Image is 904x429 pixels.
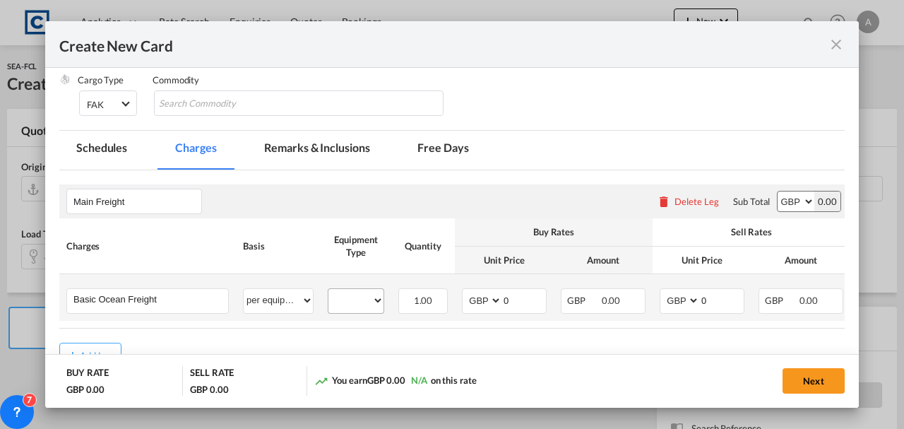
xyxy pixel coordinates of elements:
span: GBP 0.00 [367,375,405,386]
div: You earn on this rate [314,374,477,389]
div: Delete Leg [674,196,719,207]
span: 0.00 [799,295,819,306]
div: GBP 0.00 [66,383,105,396]
md-icon: icon-delete [657,194,671,208]
button: Delete Leg [657,196,719,207]
md-tab-item: Schedules [59,131,144,170]
span: GBP [567,295,600,306]
div: BUY RATE [66,366,109,382]
div: Charges [66,240,229,252]
button: Add Leg [59,343,121,368]
md-icon: icon-trending-up [314,374,328,388]
div: Sell Rates [660,225,843,238]
md-dialog: Create New CardPort ... [45,21,859,407]
th: Amount [554,247,653,274]
label: Cargo Type [78,74,124,86]
div: Quantity [398,240,448,252]
div: Basis [243,240,314,252]
div: SELL RATE [190,366,234,382]
select: per equipment [244,289,313,312]
span: GBP [765,295,797,306]
div: Buy Rates [462,225,646,238]
button: Next [783,368,845,394]
div: Create New Card [59,35,828,53]
span: 1.00 [414,295,433,306]
th: Unit Price [653,247,751,274]
div: 0.00 [814,192,840,211]
input: Leg Name [73,191,201,212]
img: cargo.png [59,74,71,85]
input: Search Commodity [159,93,288,115]
md-chips-wrap: Chips container with autocompletion. Enter the text area, type text to search, and then use the u... [154,90,444,116]
md-pagination-wrapper: Use the left and right arrow keys to navigate between tabs [59,131,500,170]
md-tab-item: Remarks & Inclusions [247,131,386,170]
div: Add Leg [80,351,114,360]
md-select: Select Cargo type: FAK [79,90,137,116]
md-icon: icon-close fg-AAA8AD m-0 pointer [828,36,845,53]
th: Amount [751,247,850,274]
md-input-container: Basic Ocean Freight [67,289,228,310]
md-tab-item: Free Days [400,131,485,170]
span: 0.00 [602,295,621,306]
div: GBP 0.00 [190,383,228,396]
label: Commodity [153,74,199,86]
input: Charge Name [73,289,228,310]
md-tab-item: Charges [158,131,233,170]
span: N/A [411,375,427,386]
md-icon: icon-plus md-link-fg s20 [66,348,80,363]
div: Sub Total [733,195,770,208]
th: Unit Price [455,247,554,274]
div: Equipment Type [328,233,384,259]
div: FAK [87,99,104,110]
input: 0 [502,289,546,310]
input: 0 [700,289,744,310]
